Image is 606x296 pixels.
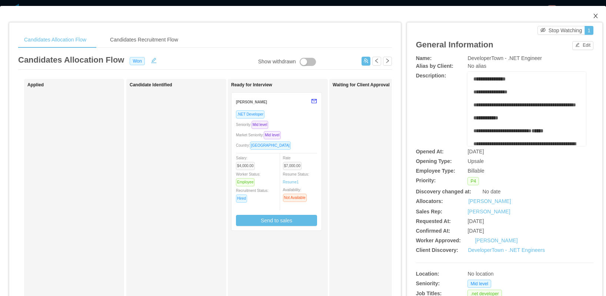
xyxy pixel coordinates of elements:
span: [DATE] [467,218,484,224]
h1: Applied [27,82,131,88]
button: Send to sales [236,215,317,226]
b: Confirmed At: [416,228,450,234]
span: Employee [236,178,254,186]
b: Alias by Client: [416,63,453,69]
div: rdw-wrapper [467,72,586,146]
button: 1 [585,26,593,35]
div: rdw-editor [473,75,580,149]
b: Priority: [416,177,436,183]
b: Name: [416,55,432,61]
b: Allocators: [416,198,443,204]
strong: [PERSON_NAME] [236,100,267,104]
span: Hired [236,194,247,203]
button: icon: right [383,57,392,66]
span: Market Seniority: [236,133,284,137]
span: Country: [236,143,294,147]
b: Opened At: [416,149,444,154]
span: Mid level [467,280,491,288]
span: $4,000.00 [236,162,255,170]
h1: Ready for Interview [231,82,335,88]
div: No location [467,270,556,278]
b: Employee Type: [416,168,455,174]
b: Description: [416,73,446,79]
a: [PERSON_NAME] [467,209,510,214]
span: [GEOGRAPHIC_DATA] [250,142,291,150]
b: Seniority: [416,280,440,286]
span: Not Available [283,194,307,202]
button: icon: edit [148,56,160,63]
span: Mid level [252,121,268,129]
span: No date [482,189,500,194]
b: Sales Rep: [416,209,443,214]
h1: Waiting for Client Approval [333,82,436,88]
span: Won [130,57,144,65]
button: icon: editEdit [572,41,593,50]
span: No alias [467,63,486,69]
span: Availability: [283,188,310,200]
b: Discovery changed at: [416,189,471,194]
b: Opening Type: [416,158,452,164]
span: P4 [467,177,479,185]
b: Requested At: [416,218,451,224]
span: $7,000.00 [283,162,302,170]
button: icon: eye-invisibleStop Watching [537,26,585,35]
button: mail [307,96,317,107]
span: [DATE] [467,228,484,234]
a: DeveloperTown - .NET Engineers [468,247,545,253]
div: Candidates Allocation Flow [18,31,92,48]
b: Worker Approved: [416,237,461,243]
article: General Information [416,39,493,51]
span: .NET Developer [236,110,264,119]
span: Salary: [236,156,258,168]
a: Resume1 [283,179,299,185]
a: [PERSON_NAME] [475,237,517,243]
h1: Candidate Identified [130,82,233,88]
span: Recruitment Status: [236,189,269,200]
button: icon: usergroup-add [362,57,370,66]
i: icon: close [593,13,599,19]
button: icon: left [372,57,381,66]
div: Show withdrawn [258,58,296,66]
span: DeveloperTown - .NET Engineer [467,55,542,61]
span: Billable [467,168,484,174]
span: Rate [283,156,305,168]
span: Worker Status: [236,172,260,184]
a: [PERSON_NAME] [468,197,511,205]
article: Candidates Allocation Flow [18,54,124,66]
button: Close [585,6,606,27]
b: Location: [416,271,439,277]
div: Candidates Recruitment Flow [104,31,184,48]
span: Mid level [264,131,280,139]
b: Client Discovery: [416,247,458,253]
span: [DATE] [467,149,484,154]
span: Seniority: [236,123,271,127]
span: Resume Status: [283,172,309,184]
span: Upsale [467,158,484,164]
